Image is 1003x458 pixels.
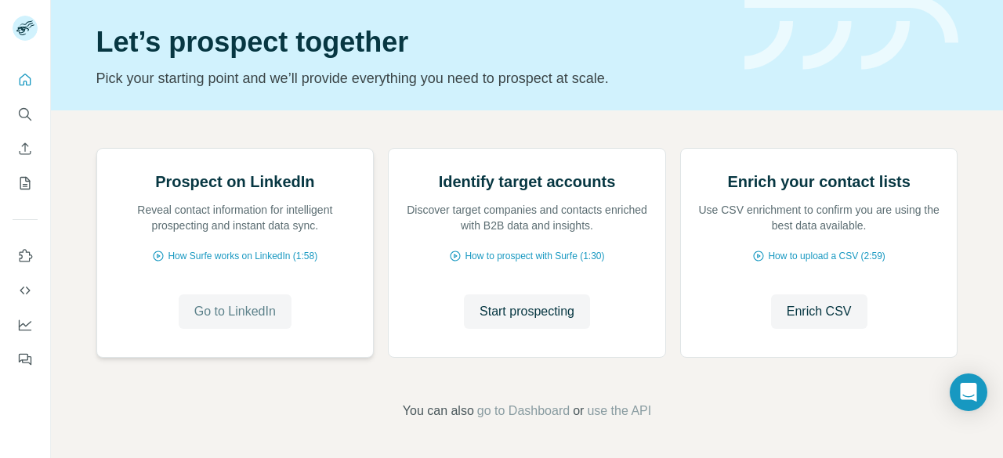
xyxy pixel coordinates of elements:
p: Discover target companies and contacts enriched with B2B data and insights. [404,202,650,233]
span: Start prospecting [480,302,574,321]
div: Open Intercom Messenger [950,373,987,411]
button: Use Surfe API [13,276,38,305]
button: My lists [13,169,38,197]
h2: Identify target accounts [439,171,616,193]
button: Quick start [13,66,38,94]
button: Use Surfe on LinkedIn [13,242,38,270]
h1: Let’s prospect together [96,27,726,58]
button: Enrich CSV [13,135,38,163]
button: Enrich CSV [771,294,867,329]
span: How to prospect with Surfe (1:30) [465,249,604,263]
button: Start prospecting [464,294,590,329]
button: use the API [587,402,651,420]
span: How Surfe works on LinkedIn (1:58) [168,249,317,263]
span: Go to LinkedIn [194,302,276,321]
p: Use CSV enrichment to confirm you are using the best data available. [697,202,942,233]
button: Feedback [13,345,38,373]
button: Dashboard [13,311,38,339]
button: Search [13,100,38,128]
button: Go to LinkedIn [179,294,291,329]
h2: Enrich your contact lists [727,171,910,193]
span: or [573,402,584,420]
h2: Prospect on LinkedIn [155,171,314,193]
p: Pick your starting point and we’ll provide everything you need to prospect at scale. [96,67,726,89]
span: How to upload a CSV (2:59) [768,249,885,263]
span: Enrich CSV [787,302,852,321]
span: You can also [403,402,474,420]
button: go to Dashboard [477,402,570,420]
p: Reveal contact information for intelligent prospecting and instant data sync. [113,202,358,233]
